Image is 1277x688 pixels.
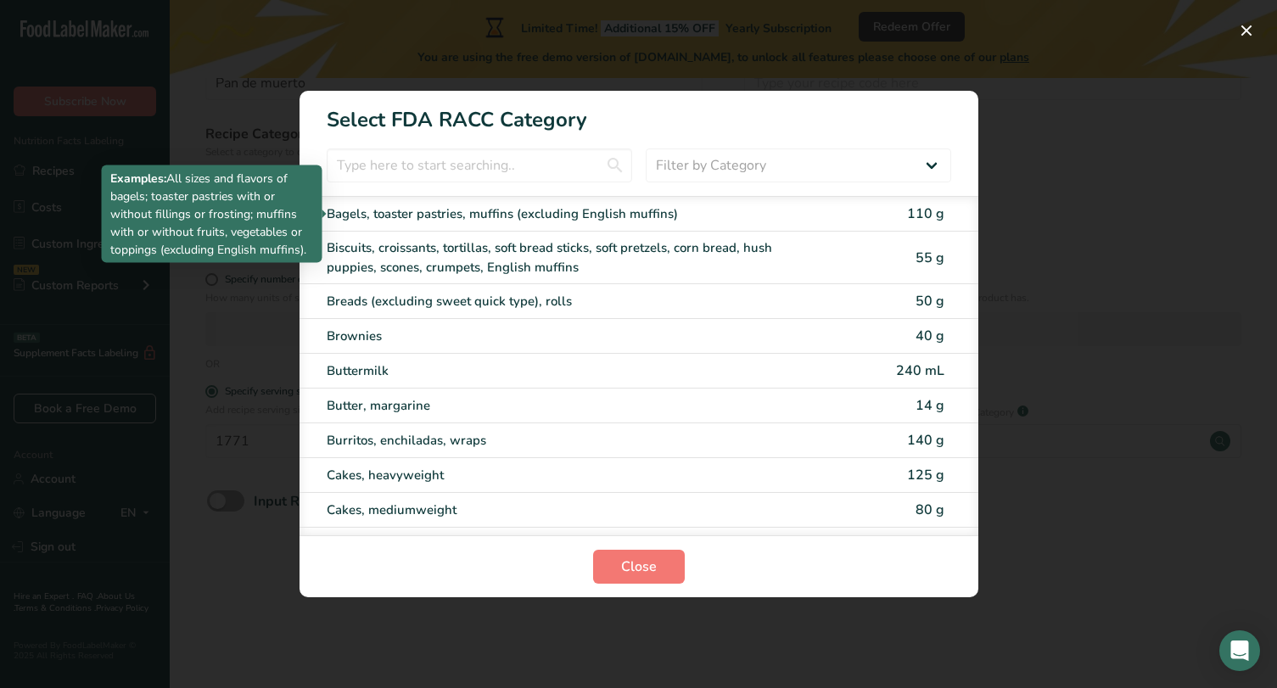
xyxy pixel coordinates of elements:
span: 55 g [916,249,944,267]
span: 240 mL [896,361,944,380]
div: Biscuits, croissants, tortillas, soft bread sticks, soft pretzels, corn bread, hush puppies, scon... [327,238,809,277]
span: 110 g [907,204,944,223]
span: 140 g [907,431,944,450]
button: Close [593,550,685,584]
div: Cakes, heavyweight [327,466,809,485]
div: Cakes, mediumweight [327,501,809,520]
p: All sizes and flavors of bagels; toaster pastries with or without fillings or frosting; muffins w... [110,170,314,259]
span: 125 g [907,466,944,484]
span: 50 g [916,292,944,310]
div: Burritos, enchiladas, wraps [327,431,809,450]
div: Bagels, toaster pastries, muffins (excluding English muffins) [327,204,809,224]
span: 80 g [916,501,944,519]
b: Examples: [110,171,166,187]
div: Brownies [327,327,809,346]
div: Open Intercom Messenger [1219,630,1260,671]
span: Close [621,557,657,577]
input: Type here to start searching.. [327,148,632,182]
h1: Select FDA RACC Category [300,91,978,135]
div: Butter, margarine [327,396,809,416]
div: Cakes, lightweight (angel food, chiffon, or sponge cake without icing or filling) [327,535,809,555]
span: 14 g [916,396,944,415]
div: Buttermilk [327,361,809,381]
span: 40 g [916,327,944,345]
div: Breads (excluding sweet quick type), rolls [327,292,809,311]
